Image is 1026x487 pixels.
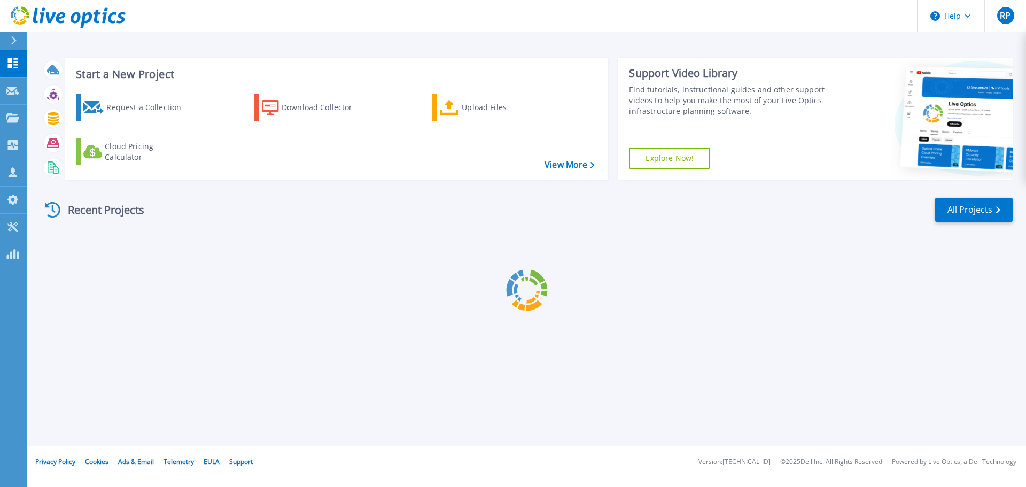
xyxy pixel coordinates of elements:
li: Version: [TECHNICAL_ID] [698,459,771,466]
a: Explore Now! [629,148,710,169]
a: Upload Files [432,94,551,121]
h3: Start a New Project [76,68,594,80]
a: Telemetry [164,457,194,466]
a: Request a Collection [76,94,195,121]
div: Cloud Pricing Calculator [105,141,190,163]
a: Cookies [85,457,108,466]
a: Support [229,457,253,466]
a: Download Collector [254,94,374,121]
li: © 2025 Dell Inc. All Rights Reserved [780,459,882,466]
a: Privacy Policy [35,457,75,466]
a: Cloud Pricing Calculator [76,138,195,165]
div: Upload Files [462,97,547,118]
a: All Projects [935,198,1013,222]
a: Ads & Email [118,457,154,466]
div: Recent Projects [41,197,159,223]
li: Powered by Live Optics, a Dell Technology [892,459,1016,466]
a: EULA [204,457,220,466]
div: Request a Collection [106,97,192,118]
span: RP [1000,11,1011,20]
a: View More [545,160,594,170]
div: Find tutorials, instructional guides and other support videos to help you make the most of your L... [629,84,830,117]
div: Support Video Library [629,66,830,80]
div: Download Collector [282,97,367,118]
